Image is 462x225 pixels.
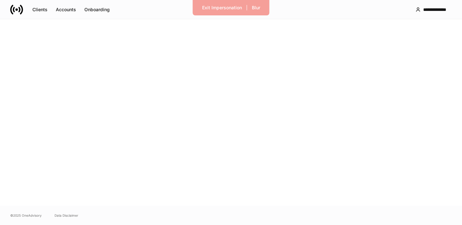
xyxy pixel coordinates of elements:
[80,4,114,15] button: Onboarding
[198,3,246,13] button: Exit Impersonation
[55,213,78,218] a: Data Disclaimer
[10,213,42,218] span: © 2025 OneAdvisory
[52,4,80,15] button: Accounts
[252,5,260,10] div: Blur
[56,7,76,12] div: Accounts
[84,7,110,12] div: Onboarding
[248,3,264,13] button: Blur
[32,7,47,12] div: Clients
[28,4,52,15] button: Clients
[202,5,242,10] div: Exit Impersonation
